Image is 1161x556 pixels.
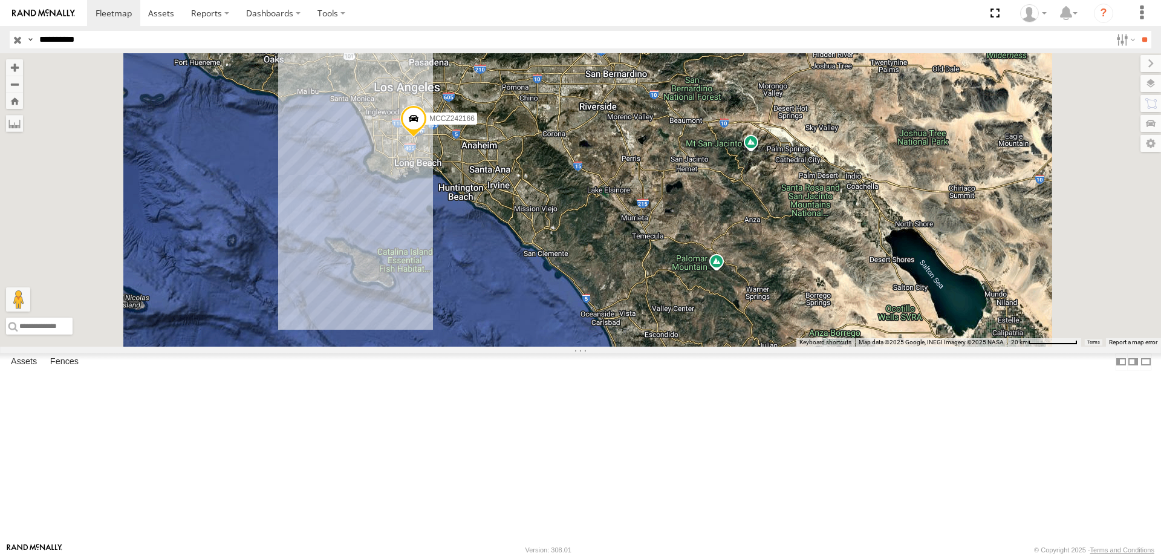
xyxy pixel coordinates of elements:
span: 20 km [1011,339,1028,345]
label: Assets [5,353,43,370]
label: Measure [6,115,23,132]
a: Visit our Website [7,544,62,556]
span: MCCZ242166 [429,114,475,123]
button: Drag Pegman onto the map to open Street View [6,287,30,312]
div: Zulema McIntosch [1016,4,1051,22]
a: Terms (opens in new tab) [1087,340,1100,345]
img: rand-logo.svg [12,9,75,18]
div: © Copyright 2025 - [1034,546,1154,554]
i: ? [1094,4,1113,23]
button: Zoom out [6,76,23,93]
label: Dock Summary Table to the Left [1115,353,1127,371]
button: Map Scale: 20 km per 78 pixels [1007,338,1081,347]
a: Report a map error [1109,339,1157,345]
button: Keyboard shortcuts [799,338,851,347]
button: Zoom Home [6,93,23,109]
a: Terms and Conditions [1090,546,1154,554]
div: Version: 308.01 [525,546,571,554]
label: Fences [44,353,85,370]
label: Dock Summary Table to the Right [1127,353,1139,371]
label: Search Query [25,31,35,48]
label: Search Filter Options [1111,31,1137,48]
button: Zoom in [6,59,23,76]
label: Map Settings [1140,135,1161,152]
span: Map data ©2025 Google, INEGI Imagery ©2025 NASA [859,339,1004,345]
label: Hide Summary Table [1140,353,1152,371]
